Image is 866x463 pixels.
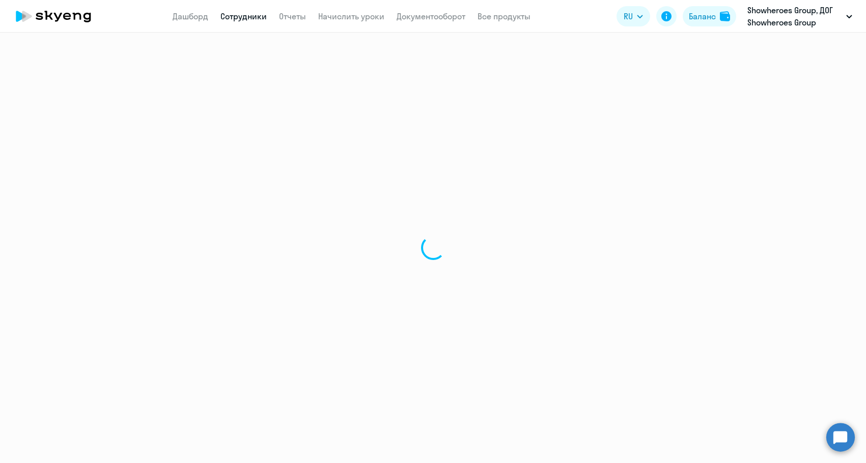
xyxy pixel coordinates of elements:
[624,10,633,22] span: RU
[220,11,267,21] a: Сотрудники
[397,11,465,21] a: Документооборот
[683,6,736,26] button: Балансbalance
[173,11,208,21] a: Дашборд
[689,10,716,22] div: Баланс
[617,6,650,26] button: RU
[279,11,306,21] a: Отчеты
[318,11,384,21] a: Начислить уроки
[742,4,857,28] button: Showheroes Group, ДОГ Showheroes Group
[747,4,842,28] p: Showheroes Group, ДОГ Showheroes Group
[478,11,530,21] a: Все продукты
[720,11,730,21] img: balance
